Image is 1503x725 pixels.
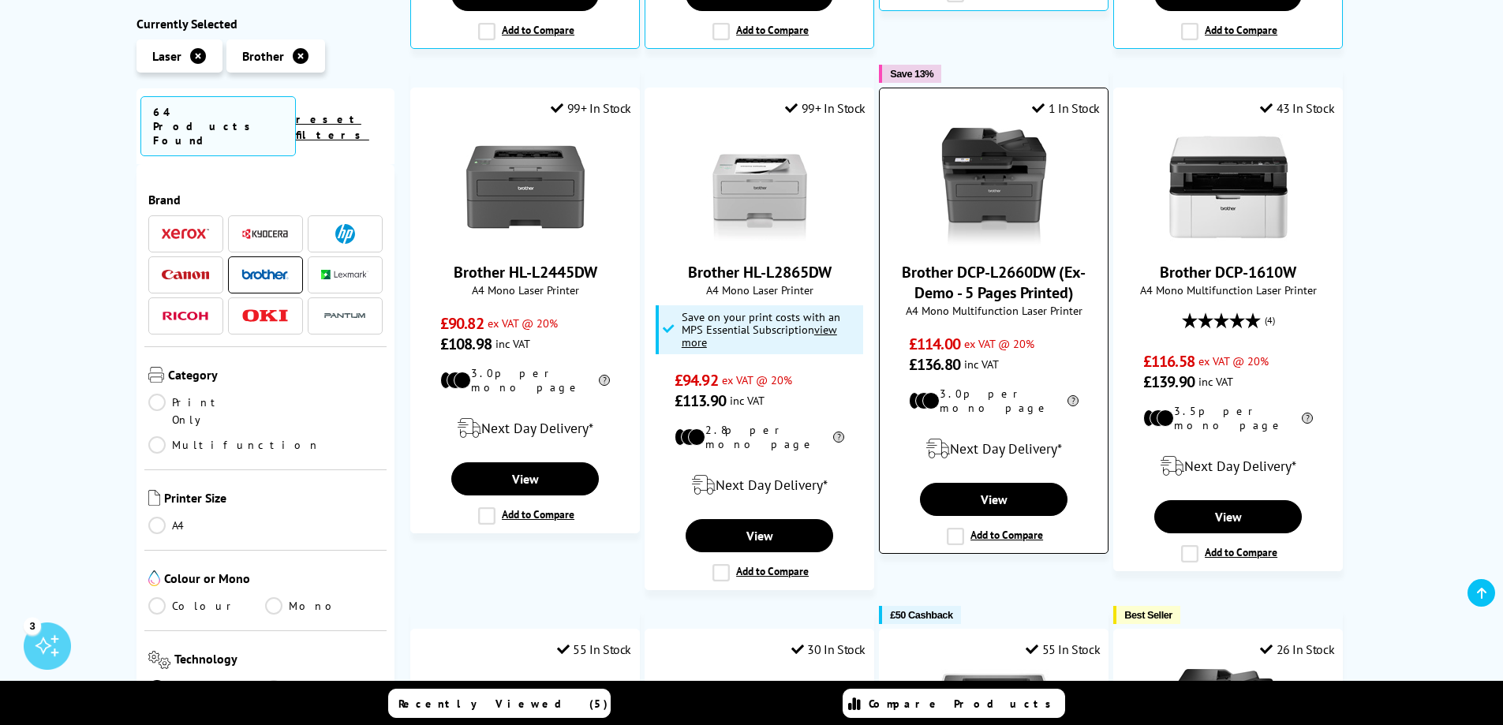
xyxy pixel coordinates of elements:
span: ex VAT @ 20% [488,316,558,331]
a: Kyocera [241,224,289,244]
img: Brother [241,269,289,280]
label: Add to Compare [712,564,809,581]
span: Brother [242,48,284,64]
span: ex VAT @ 20% [964,336,1034,351]
a: Pantum [321,306,368,326]
span: Colour or Mono [164,570,383,589]
a: Print Only [148,394,266,428]
span: Printer Size [164,490,383,509]
img: Xerox [162,229,209,240]
a: Multifunction [148,436,320,454]
img: Canon [162,270,209,280]
a: Recently Viewed (5) [388,689,611,718]
img: Lexmark [321,271,368,280]
div: Currently Selected [136,16,395,32]
a: View [451,462,598,495]
a: Brother HL-L2445DW [454,262,597,282]
span: ex VAT @ 20% [1198,353,1269,368]
span: inc VAT [730,393,765,408]
div: modal_delivery [419,406,631,450]
span: A4 Mono Laser Printer [653,282,866,297]
span: inc VAT [1198,374,1233,389]
span: ex VAT @ 20% [722,372,792,387]
button: Save 13% [879,65,941,83]
label: Add to Compare [478,23,574,40]
li: 3.5p per mono page [1143,404,1313,432]
span: Recently Viewed (5) [398,697,608,711]
span: £114.00 [909,334,960,354]
a: Colour [148,597,266,615]
div: 3 [24,617,41,634]
div: 55 In Stock [557,641,631,657]
span: £136.80 [909,354,960,375]
button: Best Seller [1113,606,1180,624]
label: Add to Compare [1181,23,1277,40]
span: £50 Cashback [890,609,952,621]
a: Laser [148,680,266,697]
a: A4 [148,517,266,534]
a: Lexmark [321,265,368,285]
span: £108.98 [440,334,492,354]
a: OKI [241,306,289,326]
li: 3.0p per mono page [909,387,1079,415]
span: £94.92 [675,370,718,391]
span: Save 13% [890,68,933,80]
div: modal_delivery [888,427,1100,471]
a: HP [321,224,368,244]
img: Brother HL-L2445DW [466,128,585,246]
label: Add to Compare [478,507,574,525]
span: Laser [152,48,181,64]
span: Best Seller [1124,609,1172,621]
label: Add to Compare [947,528,1043,545]
a: Brother [241,265,289,285]
a: View [686,519,832,552]
span: A4 Mono Laser Printer [419,282,631,297]
span: 64 Products Found [140,96,296,156]
div: 30 In Stock [791,641,866,657]
img: Colour or Mono [148,570,160,586]
img: HP [335,224,355,244]
img: Printer Size [148,490,160,506]
img: OKI [241,309,289,323]
div: modal_delivery [1122,444,1334,488]
span: inc VAT [495,336,530,351]
button: £50 Cashback [879,606,960,624]
img: Brother HL-L2865DW [701,128,819,246]
a: Brother HL-L2445DW [466,234,585,249]
label: Add to Compare [712,23,809,40]
img: Technology [148,651,171,669]
div: 26 In Stock [1260,641,1334,657]
img: Kyocera [241,228,289,240]
img: Brother DCP-1610W [1169,128,1288,246]
li: 2.8p per mono page [675,423,844,451]
a: Brother DCP-L2660DW (Ex-Demo - 5 Pages Printed) [935,234,1053,249]
a: Ricoh [162,306,209,326]
a: Brother DCP-1610W [1169,234,1288,249]
a: Inkjet [265,680,383,697]
div: 1 In Stock [1032,100,1100,116]
span: inc VAT [964,357,999,372]
img: Ricoh [162,312,209,320]
span: Compare Products [869,697,1060,711]
a: Canon [162,265,209,285]
div: 99+ In Stock [551,100,631,116]
span: £90.82 [440,313,484,334]
label: Add to Compare [1181,545,1277,562]
a: Xerox [162,224,209,244]
span: Brand [148,192,383,207]
a: Brother DCP-L2660DW (Ex-Demo - 5 Pages Printed) [902,262,1086,303]
div: modal_delivery [653,463,866,507]
a: View [1154,500,1301,533]
a: View [920,483,1067,516]
a: Brother HL-L2865DW [701,234,819,249]
a: Brother HL-L2865DW [688,262,832,282]
u: view more [682,322,837,349]
a: Mono [265,597,383,615]
div: 43 In Stock [1260,100,1334,116]
div: 55 In Stock [1026,641,1100,657]
img: Pantum [321,307,368,326]
img: Brother DCP-L2660DW (Ex-Demo - 5 Pages Printed) [935,128,1053,246]
span: Technology [174,651,383,672]
span: A4 Mono Multifunction Laser Printer [888,303,1100,318]
span: £116.58 [1143,351,1195,372]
